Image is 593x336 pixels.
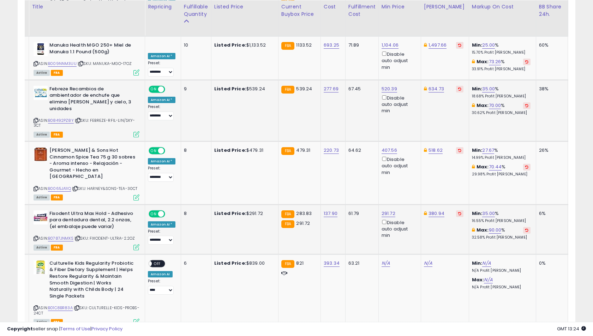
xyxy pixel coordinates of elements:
[72,186,138,191] span: | SKU: HARNEY&SONS-TEA-30CT
[214,147,273,154] div: $479.31
[324,42,339,49] a: 693.25
[382,50,415,70] div: Disable auto adjust min
[184,147,206,154] div: 8
[489,227,502,234] a: 90.00
[482,260,491,267] a: N/A
[482,42,495,49] a: 25.00
[49,86,135,114] b: Febreze Recambios de ambientador de enchufe que elimina [PERSON_NAME] y cielo, 3 unidades
[296,147,310,154] span: 479.31
[539,147,562,154] div: 26%
[51,132,63,138] span: FBA
[477,163,489,170] b: Max:
[34,86,139,137] div: ASIN:
[49,210,135,232] b: Fixodent Ultra Max Hold - Adhesivo para dentadura dental, 2.2 onzas, (el embalaje puede variar)
[472,85,483,92] b: Min:
[34,147,48,161] img: 416QhdWS2RL._SL40_.jpg
[296,210,312,217] span: 283.83
[148,229,175,245] div: Preset:
[472,94,531,99] p: 18.68% Profit [PERSON_NAME]
[184,42,206,48] div: 10
[382,85,397,92] a: 520.39
[296,42,312,48] span: 1133.52
[281,210,294,218] small: FBA
[148,271,173,277] div: Amazon AI
[7,325,33,332] strong: Copyright
[214,85,246,92] b: Listed Price:
[525,60,528,64] i: Revert to store-level Max Markup
[148,104,175,120] div: Preset:
[324,85,339,92] a: 277.69
[164,211,175,217] span: OFF
[214,3,275,11] div: Listed Price
[525,104,528,107] i: Revert to store-level Max Markup
[184,86,206,92] div: 9
[281,3,318,18] div: Current Buybox Price
[429,42,447,49] a: 1,497.66
[348,147,373,154] div: 64.62
[472,42,531,55] div: %
[34,210,139,250] div: ASIN:
[429,210,444,217] a: 380.94
[472,285,531,290] p: N/A Profit [PERSON_NAME]
[49,260,135,301] b: Culturelle Kids Regularity Probiotic & Fiber Dietary Supplement | Helps Restore Regularity & Main...
[348,86,373,92] div: 67.45
[484,276,492,283] a: N/A
[34,86,48,100] img: 4153CFcUYJL._SL40_.jpg
[51,245,63,251] span: FBA
[472,218,531,223] p: 16.55% Profit [PERSON_NAME]
[382,218,415,239] div: Disable auto adjust min
[60,325,90,332] a: Terms of Use
[489,163,502,170] a: 70.44
[48,186,71,192] a: B0065JA1IQ
[477,227,489,233] b: Max:
[539,42,562,48] div: 60%
[472,3,533,11] div: Markup on Cost
[32,3,142,11] div: Title
[539,86,562,92] div: 38%
[148,279,175,295] div: Preset:
[472,50,531,55] p: 15.70% Profit [PERSON_NAME]
[489,58,501,65] a: 73.26
[429,85,444,92] a: 634.73
[472,155,531,160] p: 14.99% Profit [PERSON_NAME]
[382,260,390,267] a: N/A
[49,147,135,182] b: [PERSON_NAME] & Sons Hot Cinnamon Spice Tea 75 g 30 sobres - Aroma intenso - Relajación - Gourmet...
[296,85,312,92] span: 539.24
[48,61,77,67] a: B009NNM3UU
[149,211,158,217] span: ON
[214,260,246,266] b: Listed Price:
[214,210,273,217] div: $291.72
[472,147,531,160] div: %
[148,158,175,164] div: Amazon AI *
[477,102,489,109] b: Max:
[48,235,73,241] a: B0787JNMXS
[149,86,158,92] span: ON
[382,155,415,175] div: Disable auto adjust min
[51,70,63,76] span: FBA
[214,210,246,217] b: Listed Price:
[424,3,466,11] div: [PERSON_NAME]
[472,210,531,223] div: %
[482,85,495,92] a: 35.00
[482,210,495,217] a: 35.00
[348,42,373,48] div: 71.89
[34,147,139,199] div: ASIN:
[557,325,586,332] span: 2025-09-8 13:24 GMT
[51,194,63,200] span: FBA
[148,53,175,59] div: Amazon AI *
[78,61,132,66] span: | SKU: MANUKA-MGO-17OZ
[34,210,48,224] img: 41052GRffQL._SL40_.jpg
[382,94,415,114] div: Disable auto adjust min
[382,42,399,49] a: 1,104.06
[472,147,483,154] b: Min:
[324,210,337,217] a: 137.90
[49,42,135,57] b: Manuka Health MGO 250+ Miel de Manuka 1.1 Pound (500g)
[472,164,531,177] div: %
[34,118,135,128] span: | SKU: FEBREZE-RFIL-LIN/SKY-3CT
[48,305,73,311] a: B01C8BR83A
[164,148,175,154] span: OFF
[91,325,122,332] a: Privacy Policy
[472,86,531,99] div: %
[184,260,206,266] div: 6
[148,221,175,228] div: Amazon AI *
